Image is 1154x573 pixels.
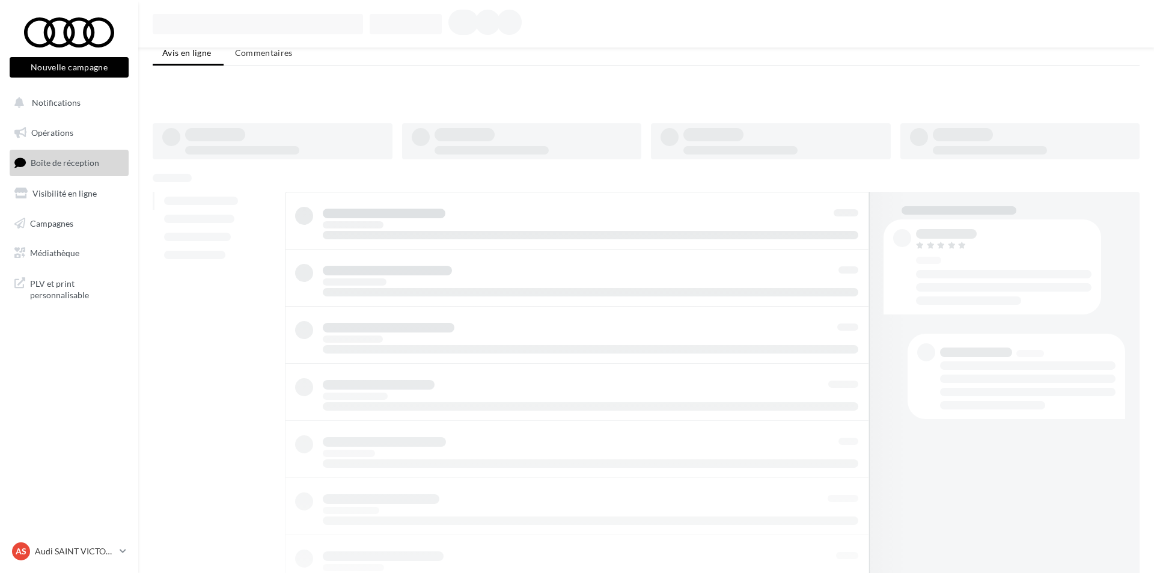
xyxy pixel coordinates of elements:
p: Audi SAINT VICTORET [35,545,115,557]
a: Visibilité en ligne [7,181,131,206]
a: Opérations [7,120,131,146]
button: Nouvelle campagne [10,57,129,78]
a: AS Audi SAINT VICTORET [10,540,129,563]
span: Médiathèque [30,248,79,258]
span: Opérations [31,127,73,138]
a: Boîte de réception [7,150,131,176]
span: PLV et print personnalisable [30,275,124,301]
span: Commentaires [235,47,293,58]
a: PLV et print personnalisable [7,271,131,306]
span: Campagnes [30,218,73,228]
button: Notifications [7,90,126,115]
span: Notifications [32,97,81,108]
span: AS [16,545,26,557]
span: Boîte de réception [31,158,99,168]
a: Médiathèque [7,241,131,266]
span: Visibilité en ligne [32,188,97,198]
a: Campagnes [7,211,131,236]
